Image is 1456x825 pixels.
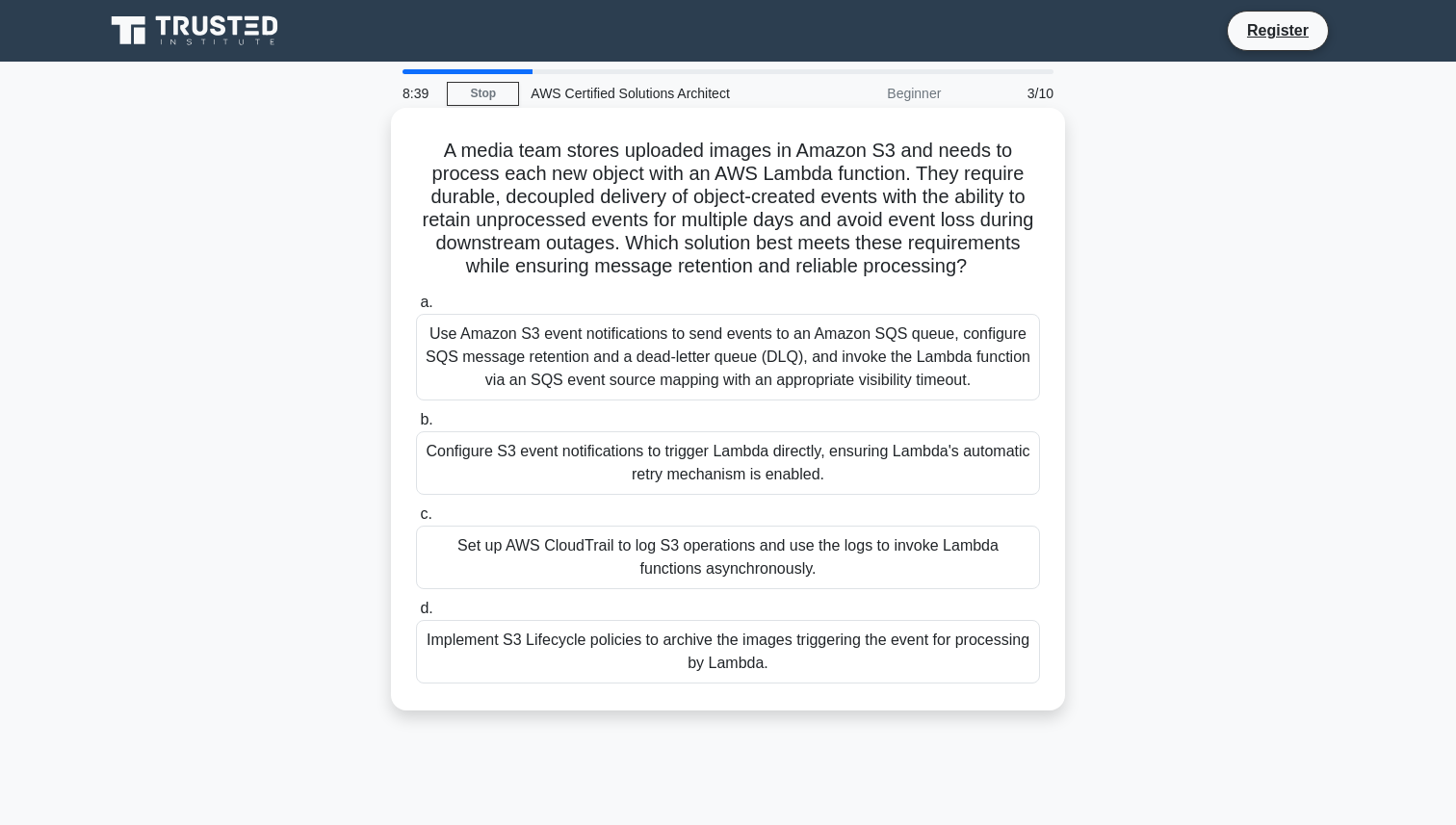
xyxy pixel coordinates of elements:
div: Implement S3 Lifecycle policies to archive the images triggering the event for processing by Lambda. [416,620,1040,683]
span: d. [420,600,432,616]
h5: A media team stores uploaded images in Amazon S3 and needs to process each new object with an AWS... [414,139,1042,279]
span: a. [420,294,432,310]
div: Set up AWS CloudTrail to log S3 operations and use the logs to invoke Lambda functions asynchrono... [416,526,1040,589]
span: b. [420,411,432,427]
div: Beginner [784,74,952,113]
span: c. [420,505,431,522]
div: 3/10 [952,74,1065,113]
div: AWS Certified Solutions Architect [519,74,784,113]
div: Configure S3 event notifications to trigger Lambda directly, ensuring Lambda's automatic retry me... [416,431,1040,495]
a: Register [1235,18,1320,42]
a: Stop [447,82,519,106]
div: 8:39 [391,74,447,113]
div: Use Amazon S3 event notifications to send events to an Amazon SQS queue, configure SQS message re... [416,314,1040,400]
